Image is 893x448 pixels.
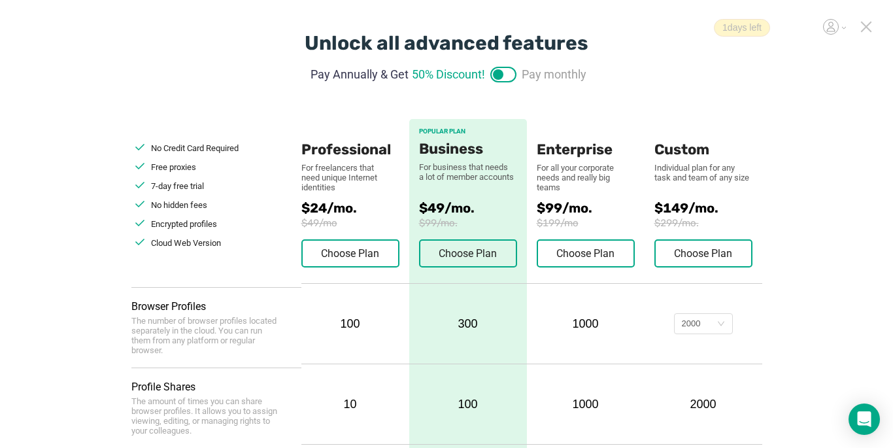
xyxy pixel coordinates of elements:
span: Pay Annually & Get [311,65,409,83]
i: icon: down [717,320,725,329]
div: Open Intercom Messenger [849,404,880,435]
span: Pay monthly [522,65,586,83]
div: Professional [301,119,399,158]
span: 1 days left [714,19,770,37]
span: $49/mo [301,217,409,229]
div: Enterprise [537,119,635,158]
span: No hidden fees [151,200,207,210]
div: For freelancers that need unique Internet identities [301,163,386,192]
div: Individual plan for any task and team of any size [654,163,752,182]
div: The number of browser profiles located separately in the cloud. You can run them from any platfor... [131,316,282,355]
span: 50% Discount! [412,65,485,83]
div: 100 [301,317,399,331]
button: Choose Plan [537,239,635,267]
span: Cloud Web Version [151,238,221,248]
div: Business [419,141,517,158]
span: No Credit Card Required [151,143,239,153]
button: Choose Plan [301,239,399,267]
span: $49/mo. [419,200,517,216]
div: For business that needs [419,162,517,172]
div: Browser Profiles [131,300,301,313]
div: Profile Shares [131,381,301,393]
div: Unlock all advanced features [305,31,588,55]
div: Custom [654,119,752,158]
span: $149/mo. [654,200,762,216]
div: POPULAR PLAN [419,128,517,135]
button: Choose Plan [654,239,752,267]
div: 10 [301,398,399,411]
div: 1000 [537,398,635,411]
span: Encrypted profiles [151,219,217,229]
span: Free proxies [151,162,196,172]
div: 2000 [682,314,701,334]
span: $99/mo. [419,217,517,229]
span: $199/mo [537,217,654,229]
span: $24/mo. [301,200,409,216]
div: For all your corporate needs and really big teams [537,163,635,192]
span: $99/mo. [537,200,654,216]
button: Choose Plan [419,239,517,267]
div: a lot of member accounts [419,172,517,182]
div: 1000 [537,317,635,331]
div: 2000 [654,398,752,411]
div: The amount of times you can share browser profiles. It allows you to assign viewing, editing, or ... [131,396,282,436]
div: 100 [409,364,527,444]
span: 7-day free trial [151,181,204,191]
span: $299/mo. [654,217,762,229]
div: 300 [409,284,527,364]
